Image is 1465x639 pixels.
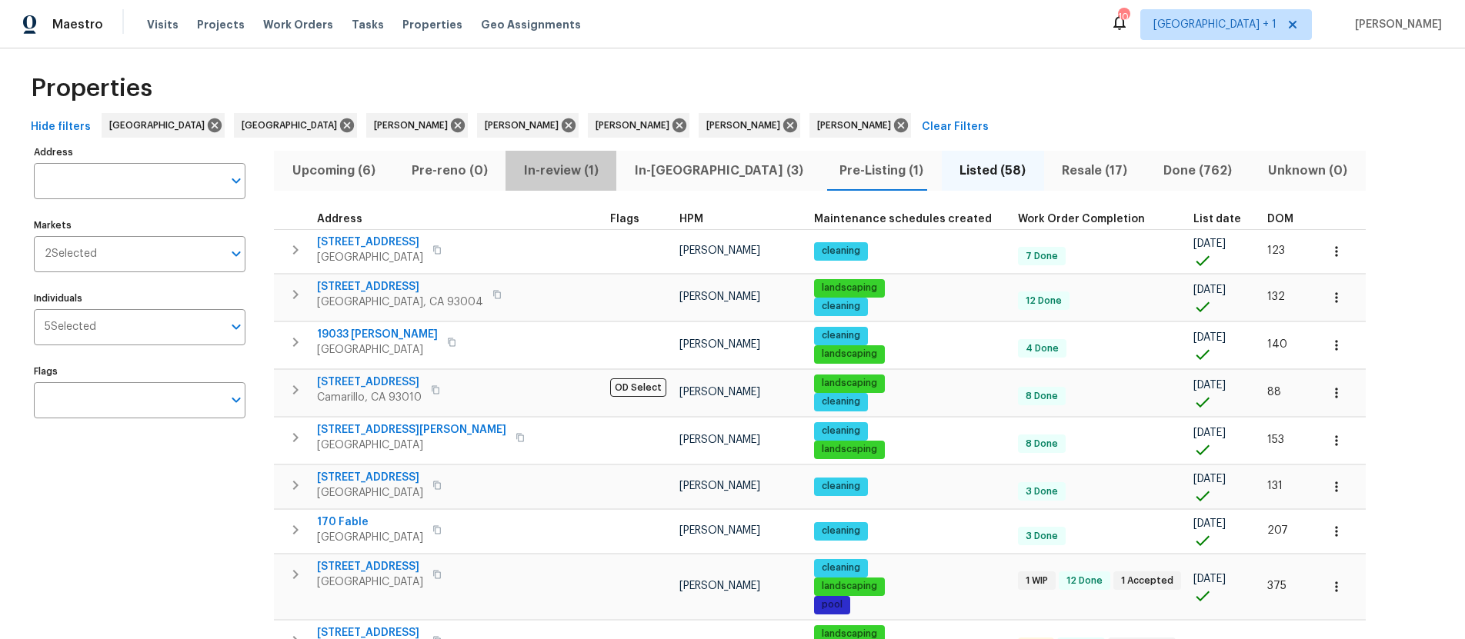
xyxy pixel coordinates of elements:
[225,243,247,265] button: Open
[317,327,438,342] span: 19033 [PERSON_NAME]
[225,389,247,411] button: Open
[374,118,454,133] span: [PERSON_NAME]
[1053,160,1136,181] span: Resale (17)
[679,387,760,398] span: [PERSON_NAME]
[816,377,883,390] span: landscaping
[477,113,579,138] div: [PERSON_NAME]
[317,485,423,501] span: [GEOGRAPHIC_DATA]
[225,316,247,338] button: Open
[1193,285,1226,295] span: [DATE]
[816,329,866,342] span: cleaning
[588,113,689,138] div: [PERSON_NAME]
[317,470,423,485] span: [STREET_ADDRESS]
[1193,518,1226,529] span: [DATE]
[317,279,483,295] span: [STREET_ADDRESS]
[816,281,883,295] span: landscaping
[485,118,565,133] span: [PERSON_NAME]
[922,118,989,137] span: Clear Filters
[916,113,995,141] button: Clear Filters
[679,525,760,536] span: [PERSON_NAME]
[317,342,438,358] span: [GEOGRAPHIC_DATA]
[317,214,362,225] span: Address
[25,113,97,141] button: Hide filters
[809,113,911,138] div: [PERSON_NAME]
[102,113,225,138] div: [GEOGRAPHIC_DATA]
[1019,574,1054,587] span: 1 WIP
[45,321,96,334] span: 5 Selected
[1019,250,1064,263] span: 7 Done
[817,118,897,133] span: [PERSON_NAME]
[1267,581,1286,591] span: 375
[317,374,422,390] span: [STREET_ADDRESS]
[706,118,786,133] span: [PERSON_NAME]
[596,118,676,133] span: [PERSON_NAME]
[1019,438,1064,451] span: 8 Done
[816,300,866,313] span: cleaning
[1267,214,1293,225] span: DOM
[1267,434,1284,445] span: 153
[1267,481,1283,491] span: 131
[31,81,152,96] span: Properties
[951,160,1035,181] span: Listed (58)
[31,118,91,137] span: Hide filters
[814,214,992,225] span: Maintenance schedules created
[816,598,849,611] span: pool
[34,221,245,230] label: Markets
[816,395,866,408] span: cleaning
[679,291,760,302] span: [PERSON_NAME]
[1193,474,1226,484] span: [DATE]
[317,514,423,530] span: 170 Fable
[610,214,639,225] span: Flags
[402,17,462,32] span: Properties
[317,422,506,438] span: [STREET_ADDRESS][PERSON_NAME]
[1267,387,1281,398] span: 88
[317,530,423,545] span: [GEOGRAPHIC_DATA]
[610,378,666,397] span: OD Select
[352,19,384,30] span: Tasks
[1019,390,1064,403] span: 8 Done
[1019,530,1064,543] span: 3 Done
[816,245,866,258] span: cleaning
[1267,339,1287,350] span: 140
[679,434,760,445] span: [PERSON_NAME]
[830,160,932,181] span: Pre-Listing (1)
[481,17,581,32] span: Geo Assignments
[225,170,247,191] button: Open
[1155,160,1241,181] span: Done (762)
[34,294,245,303] label: Individuals
[242,118,343,133] span: [GEOGRAPHIC_DATA]
[679,581,760,591] span: [PERSON_NAME]
[1019,342,1065,355] span: 4 Done
[402,160,496,181] span: Pre-reno (0)
[317,574,423,590] span: [GEOGRAPHIC_DATA]
[317,250,423,265] span: [GEOGRAPHIC_DATA]
[816,348,883,361] span: landscaping
[234,113,357,138] div: [GEOGRAPHIC_DATA]
[263,17,333,32] span: Work Orders
[1019,485,1064,498] span: 3 Done
[1019,295,1068,308] span: 12 Done
[283,160,384,181] span: Upcoming (6)
[1193,238,1226,249] span: [DATE]
[816,443,883,456] span: landscaping
[317,295,483,310] span: [GEOGRAPHIC_DATA], CA 93004
[1349,17,1442,32] span: [PERSON_NAME]
[679,339,760,350] span: [PERSON_NAME]
[317,235,423,250] span: [STREET_ADDRESS]
[52,17,103,32] span: Maestro
[1193,332,1226,343] span: [DATE]
[1267,245,1285,256] span: 123
[1153,17,1276,32] span: [GEOGRAPHIC_DATA] + 1
[317,438,506,453] span: [GEOGRAPHIC_DATA]
[679,481,760,491] span: [PERSON_NAME]
[1115,574,1180,587] span: 1 Accepted
[1018,214,1145,225] span: Work Order Completion
[1267,525,1288,536] span: 207
[1060,574,1109,587] span: 12 Done
[34,148,245,157] label: Address
[1260,160,1357,181] span: Unknown (0)
[1193,214,1241,225] span: List date
[515,160,607,181] span: In-review (1)
[626,160,812,181] span: In-[GEOGRAPHIC_DATA] (3)
[109,118,211,133] span: [GEOGRAPHIC_DATA]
